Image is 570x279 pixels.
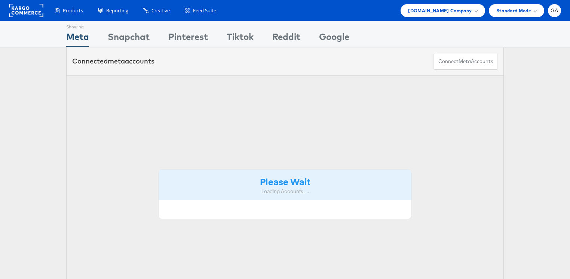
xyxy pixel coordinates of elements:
span: Products [63,7,83,14]
div: Connected accounts [72,56,154,66]
div: Google [319,30,349,47]
button: ConnectmetaAccounts [433,53,498,70]
span: Reporting [106,7,128,14]
div: Showing [66,21,89,30]
span: [DOMAIN_NAME] Company [408,7,472,15]
span: Creative [151,7,170,14]
div: Meta [66,30,89,47]
div: Tiktok [227,30,254,47]
div: Snapchat [108,30,150,47]
span: Feed Suite [193,7,216,14]
div: Reddit [272,30,300,47]
div: Pinterest [168,30,208,47]
strong: Please Wait [260,175,310,187]
div: Loading Accounts .... [164,188,406,195]
span: GA [551,8,558,13]
span: meta [108,57,125,65]
span: Standard Mode [496,7,531,15]
span: meta [459,58,471,65]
